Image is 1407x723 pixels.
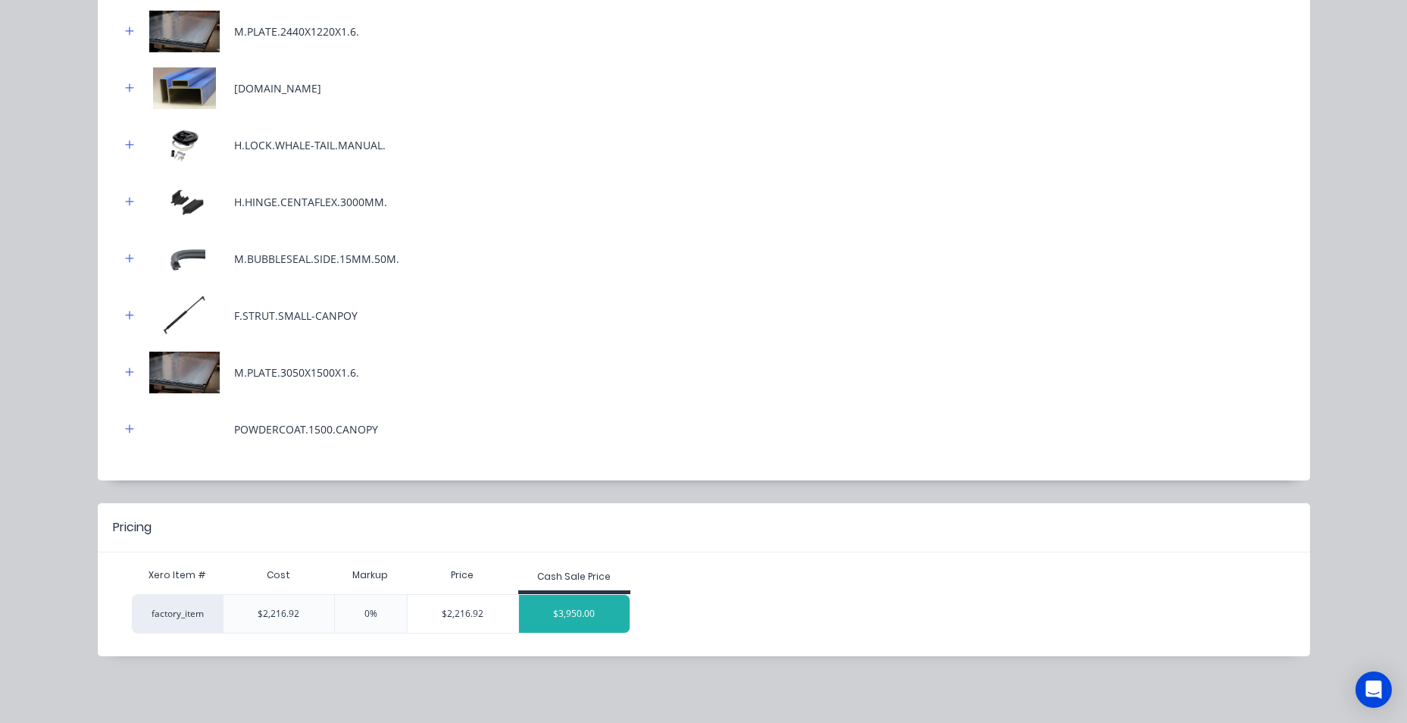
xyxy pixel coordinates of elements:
img: M.PLATE.3050X1500X1.6. [147,352,223,393]
div: Cost [223,560,335,590]
div: Price [407,560,519,590]
div: $2,216.92 [408,595,519,633]
div: F.STRUT.SMALL-CANPOY [234,308,358,324]
div: Open Intercom Messenger [1355,671,1392,708]
div: H.LOCK.WHALE-TAIL.MANUAL. [234,137,386,153]
img: H.LOCK.WHALE-TAIL.MANUAL. [147,124,223,166]
img: F.STRUT.SMALL-CANPOY [147,295,223,336]
img: M.BUBBLESEAL.SIDE.15MM.50M. [147,238,223,280]
div: $2,216.92 [223,594,335,634]
img: H.HINGE.CENTAFLEX.3000MM. [147,181,223,223]
div: factory_item [132,594,223,634]
img: M.RHS.40X40X2.BLUE [147,67,223,109]
div: Markup [334,560,407,590]
div: Pricing [113,518,152,537]
div: $3,950.00 [519,595,630,633]
div: [DOMAIN_NAME] [234,80,321,96]
div: M.BUBBLESEAL.SIDE.15MM.50M. [234,251,399,267]
img: M.PLATE.2440X1220X1.6. [147,11,223,52]
div: M.PLATE.2440X1220X1.6. [234,23,359,39]
div: POWDERCOAT.1500.CANOPY [234,421,378,437]
div: Xero Item # [132,560,223,590]
div: H.HINGE.CENTAFLEX.3000MM. [234,194,387,210]
div: M.PLATE.3050X1500X1.6. [234,365,359,380]
div: Cash Sale Price [537,570,611,584]
div: 0% [334,594,407,634]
